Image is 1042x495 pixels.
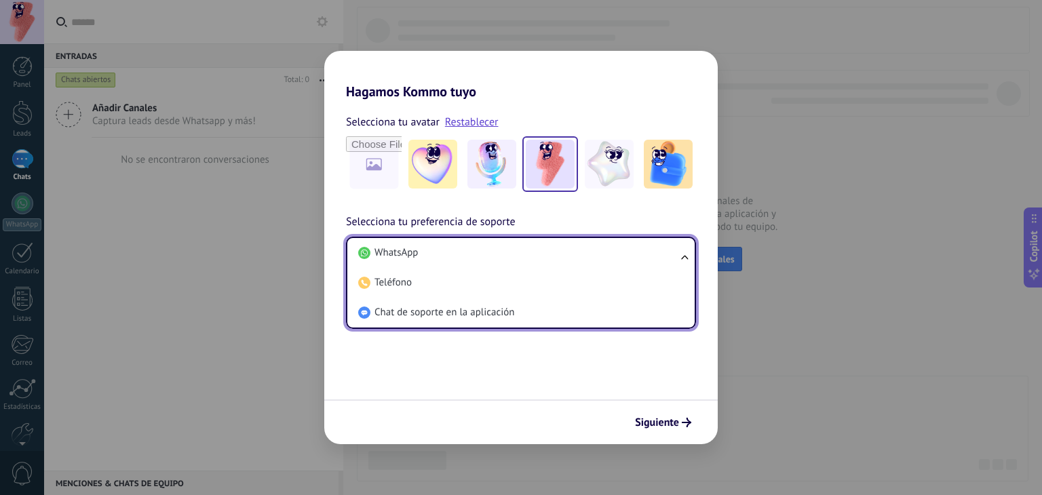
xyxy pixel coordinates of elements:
span: Selecciona tu preferencia de soporte [346,214,516,231]
h2: Hagamos Kommo tuyo [324,51,718,100]
img: -5.jpeg [644,140,693,189]
span: WhatsApp [374,246,418,260]
span: Siguiente [635,418,679,427]
img: -1.jpeg [408,140,457,189]
img: -3.jpeg [526,140,575,189]
button: Siguiente [629,411,697,434]
img: -4.jpeg [585,140,634,189]
span: Chat de soporte en la aplicación [374,306,514,319]
a: Restablecer [445,115,499,129]
span: Selecciona tu avatar [346,113,440,131]
img: -2.jpeg [467,140,516,189]
span: Teléfono [374,276,412,290]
